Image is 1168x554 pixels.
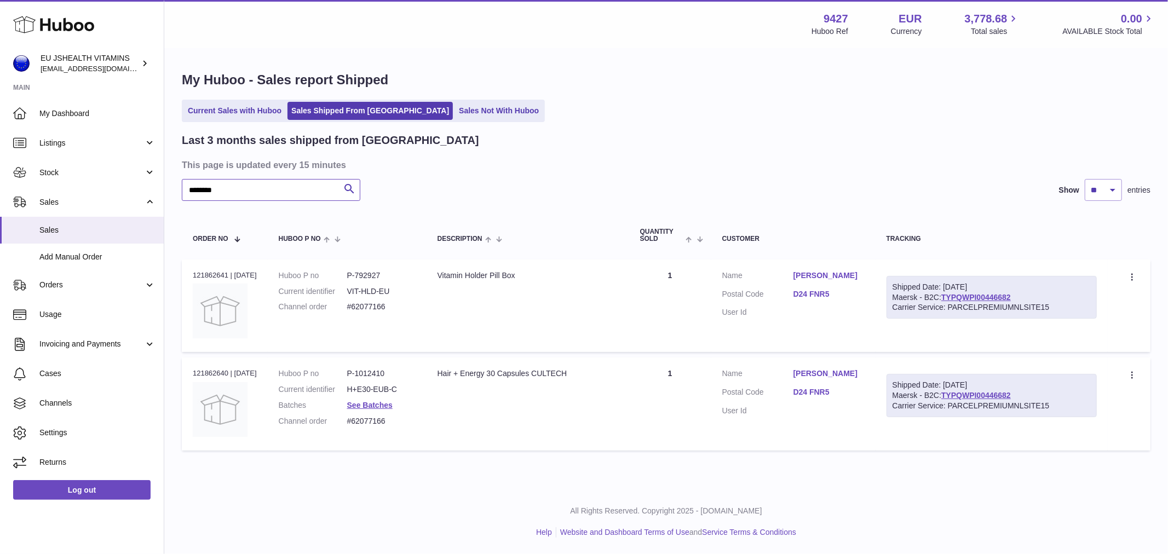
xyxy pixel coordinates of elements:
[793,289,865,299] a: D24 FNR5
[887,235,1097,243] div: Tracking
[279,235,321,243] span: Huboo P no
[279,368,347,379] dt: Huboo P no
[279,270,347,281] dt: Huboo P no
[173,506,1159,516] p: All Rights Reserved. Copyright 2025 - [DOMAIN_NAME]
[347,401,393,409] a: See Batches
[722,235,865,243] div: Customer
[193,270,257,280] div: 121862641 | [DATE]
[893,380,1091,390] div: Shipped Date: [DATE]
[438,270,618,281] div: Vitamin Holder Pill Box
[560,528,689,536] a: Website and Dashboard Terms of Use
[13,480,151,500] a: Log out
[347,270,416,281] dd: P-792927
[824,11,848,26] strong: 9427
[13,55,30,72] img: internalAdmin-9427@internal.huboo.com
[39,197,144,207] span: Sales
[1062,26,1155,37] span: AVAILABLE Stock Total
[893,401,1091,411] div: Carrier Service: PARCELPREMIUMNLSITE15
[182,133,479,148] h2: Last 3 months sales shipped from [GEOGRAPHIC_DATA]
[39,398,156,408] span: Channels
[184,102,285,120] a: Current Sales with Huboo
[279,286,347,297] dt: Current identifier
[193,368,257,378] div: 121862640 | [DATE]
[455,102,543,120] a: Sales Not With Huboo
[722,406,793,416] dt: User Id
[812,26,848,37] div: Huboo Ref
[347,302,416,312] dd: #62077166
[39,339,144,349] span: Invoicing and Payments
[287,102,453,120] a: Sales Shipped From [GEOGRAPHIC_DATA]
[39,309,156,320] span: Usage
[1121,11,1142,26] span: 0.00
[39,280,144,290] span: Orders
[41,53,139,74] div: EU JSHEALTH VITAMINS
[887,276,1097,319] div: Maersk - B2C:
[891,26,922,37] div: Currency
[722,387,793,400] dt: Postal Code
[965,11,1020,37] a: 3,778.68 Total sales
[793,270,865,281] a: [PERSON_NAME]
[347,368,416,379] dd: P-1012410
[39,168,144,178] span: Stock
[629,259,711,352] td: 1
[941,293,1011,302] a: TYPQWPI00446682
[279,384,347,395] dt: Current identifier
[1127,185,1150,195] span: entries
[1062,11,1155,37] a: 0.00 AVAILABLE Stock Total
[965,11,1008,26] span: 3,778.68
[279,400,347,411] dt: Batches
[438,235,482,243] span: Description
[347,286,416,297] dd: VIT-HLD-EU
[793,387,865,397] a: D24 FNR5
[722,307,793,318] dt: User Id
[941,391,1011,400] a: TYPQWPI00446682
[39,252,156,262] span: Add Manual Order
[39,457,156,468] span: Returns
[438,368,618,379] div: Hair + Energy 30 Capsules CULTECH
[722,270,793,284] dt: Name
[193,382,248,437] img: no-photo.jpg
[536,528,552,536] a: Help
[556,527,796,538] li: and
[39,108,156,119] span: My Dashboard
[39,368,156,379] span: Cases
[640,228,683,243] span: Quantity Sold
[279,302,347,312] dt: Channel order
[971,26,1020,37] span: Total sales
[629,357,711,450] td: 1
[347,416,416,426] dd: #62077166
[39,138,144,148] span: Listings
[193,235,228,243] span: Order No
[1059,185,1079,195] label: Show
[702,528,796,536] a: Service Terms & Conditions
[279,416,347,426] dt: Channel order
[893,282,1091,292] div: Shipped Date: [DATE]
[347,384,416,395] dd: H+E30-EUB-C
[182,71,1150,89] h1: My Huboo - Sales report Shipped
[887,374,1097,417] div: Maersk - B2C:
[41,64,161,73] span: [EMAIL_ADDRESS][DOMAIN_NAME]
[182,159,1148,171] h3: This page is updated every 15 minutes
[899,11,922,26] strong: EUR
[39,428,156,438] span: Settings
[193,284,248,338] img: no-photo.jpg
[793,368,865,379] a: [PERSON_NAME]
[893,302,1091,313] div: Carrier Service: PARCELPREMIUMNLSITE15
[722,368,793,382] dt: Name
[722,289,793,302] dt: Postal Code
[39,225,156,235] span: Sales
